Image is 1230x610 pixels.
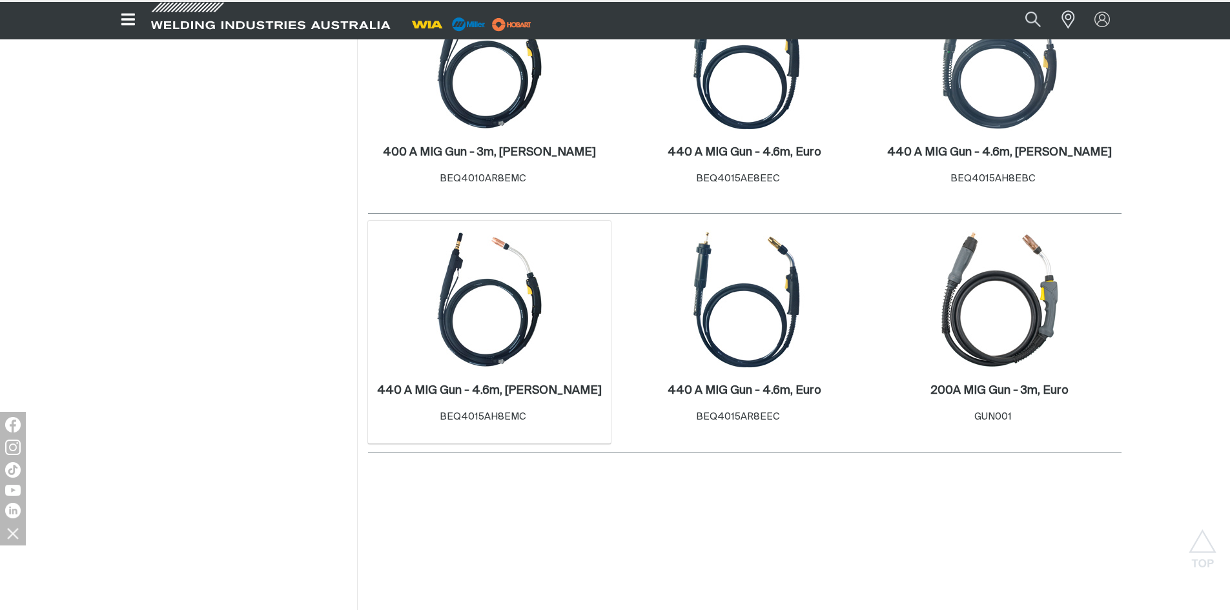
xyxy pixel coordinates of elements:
[668,147,821,158] h2: 440 A MIG Gun - 4.6m, Euro
[488,15,535,34] img: miller
[5,462,21,478] img: TikTok
[5,440,21,455] img: Instagram
[377,383,602,398] a: 440 A MIG Gun - 4.6m, [PERSON_NAME]
[930,385,1069,396] h2: 200A MIG Gun - 3m, Euro
[887,147,1112,158] h2: 440 A MIG Gun - 4.6m, [PERSON_NAME]
[420,230,559,369] img: 440 A MIG Gun - 4.6m, Miller
[668,385,821,396] h2: 440 A MIG Gun - 4.6m, Euro
[440,174,526,183] span: BEQ4010AR8EMC
[930,383,1069,398] a: 200A MIG Gun - 3m, Euro
[974,412,1012,422] span: GUN001
[383,147,596,158] h2: 400 A MIG Gun - 3m, [PERSON_NAME]
[377,385,602,396] h2: 440 A MIG Gun - 4.6m, [PERSON_NAME]
[5,485,21,496] img: YouTube
[5,503,21,518] img: LinkedIn
[994,5,1054,34] input: Product name or item number...
[887,145,1112,160] a: 440 A MIG Gun - 4.6m, [PERSON_NAME]
[440,412,526,422] span: BEQ4015AH8EMC
[2,522,24,544] img: hide socials
[383,145,596,160] a: 400 A MIG Gun - 3m, [PERSON_NAME]
[696,412,780,422] span: BEQ4015AR8EEC
[675,230,814,369] img: 440 A MIG Gun - 4.6m, Euro
[930,230,1069,369] img: 200A MIG Gun - 3m, Euro
[668,145,821,160] a: 440 A MIG Gun - 4.6m, Euro
[696,174,780,183] span: BEQ4015AE8EEC
[5,417,21,432] img: Facebook
[1188,529,1217,558] button: Scroll to top
[488,19,535,29] a: miller
[668,383,821,398] a: 440 A MIG Gun - 4.6m, Euro
[950,174,1036,183] span: BEQ4015AH8EBC
[1011,5,1055,34] button: Search products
